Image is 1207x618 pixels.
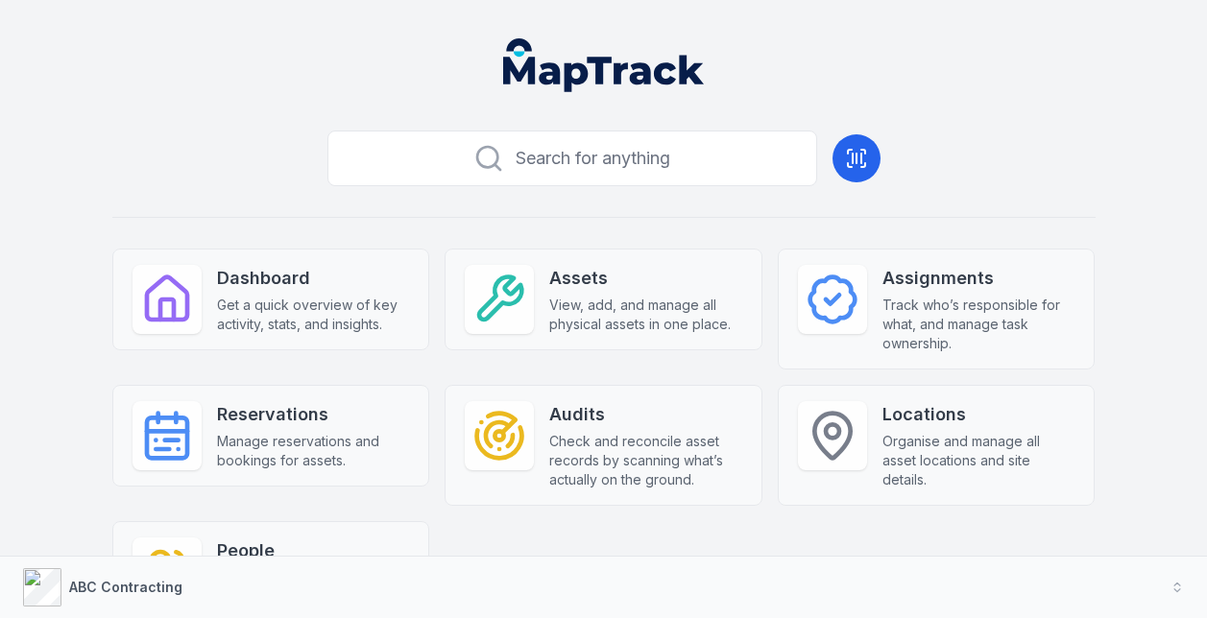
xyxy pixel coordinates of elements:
strong: Audits [549,401,742,428]
span: Check and reconcile asset records by scanning what’s actually on the ground. [549,432,742,489]
a: LocationsOrganise and manage all asset locations and site details. [778,385,1096,506]
a: AssignmentsTrack who’s responsible for what, and manage task ownership. [778,249,1096,369]
strong: ABC Contracting [69,579,182,595]
a: AssetsView, add, and manage all physical assets in one place. [445,249,762,350]
strong: Dashboard [217,265,410,292]
span: Get a quick overview of key activity, stats, and insights. [217,296,410,334]
a: ReservationsManage reservations and bookings for assets. [112,385,430,487]
span: Search for anything [516,145,670,172]
span: Manage reservations and bookings for assets. [217,432,410,470]
strong: Assets [549,265,742,292]
a: AuditsCheck and reconcile asset records by scanning what’s actually on the ground. [445,385,762,506]
strong: Reservations [217,401,410,428]
span: Track who’s responsible for what, and manage task ownership. [882,296,1075,353]
strong: Assignments [882,265,1075,292]
strong: Locations [882,401,1075,428]
span: View, add, and manage all physical assets in one place. [549,296,742,334]
a: DashboardGet a quick overview of key activity, stats, and insights. [112,249,430,350]
nav: Global [472,38,736,92]
strong: People [217,537,410,564]
span: Organise and manage all asset locations and site details. [882,432,1075,489]
button: Search for anything [327,131,817,186]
